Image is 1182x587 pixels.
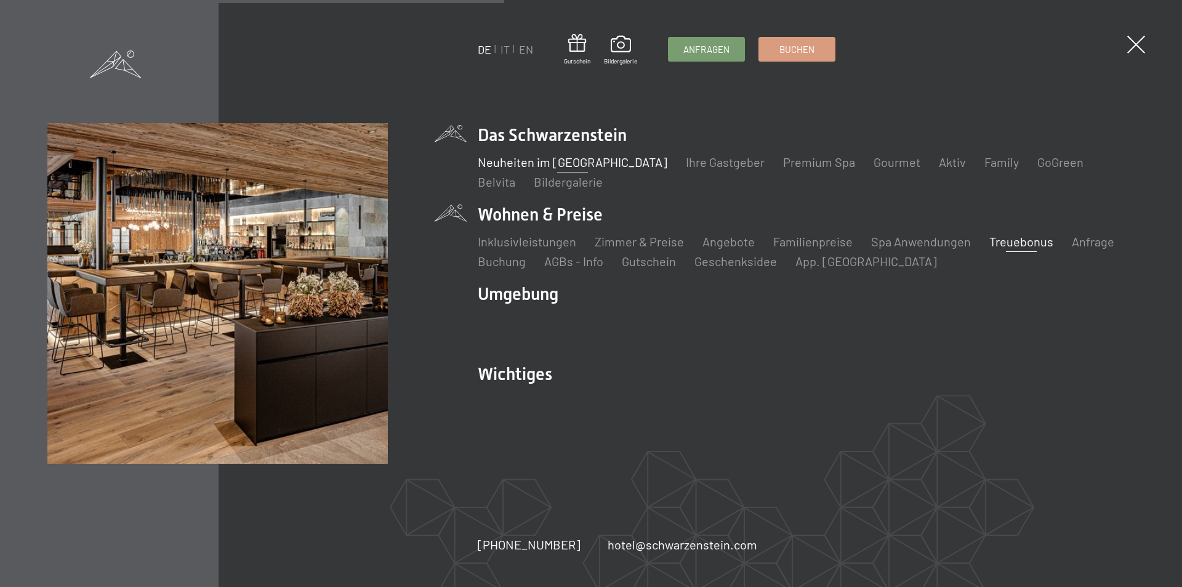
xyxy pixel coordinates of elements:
a: AGBs - Info [544,254,603,269]
a: Buchen [759,38,835,61]
a: Anfragen [669,38,744,61]
a: [PHONE_NUMBER] [478,536,581,553]
a: hotel@schwarzenstein.com [608,536,757,553]
a: Buchung [478,254,526,269]
a: Neuheiten im [GEOGRAPHIC_DATA] [478,155,667,169]
span: Buchen [779,43,814,56]
a: Anfrage [1072,234,1114,249]
a: Belvita [478,174,515,189]
span: Bildergalerie [604,57,637,65]
a: GoGreen [1037,155,1083,169]
a: Familienpreise [773,234,853,249]
a: DE [478,43,491,56]
a: Bildergalerie [604,36,637,65]
a: Gutschein [622,254,676,269]
a: Premium Spa [783,155,855,169]
span: [PHONE_NUMBER] [478,537,581,552]
a: Family [984,155,1019,169]
a: EN [519,43,533,56]
a: Spa Anwendungen [871,234,971,249]
a: Gourmet [874,155,920,169]
span: Gutschein [564,57,590,65]
a: Geschenksidee [694,254,777,269]
a: Treuebonus [989,234,1053,249]
span: Anfragen [683,43,730,56]
a: Bildergalerie [534,174,603,189]
a: IT [501,43,510,56]
a: Zimmer & Preise [595,234,684,249]
a: Gutschein [564,34,590,65]
a: App. [GEOGRAPHIC_DATA] [795,254,937,269]
a: Angebote [702,234,755,249]
a: Aktiv [939,155,966,169]
a: Inklusivleistungen [478,234,576,249]
a: Ihre Gastgeber [686,155,765,169]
